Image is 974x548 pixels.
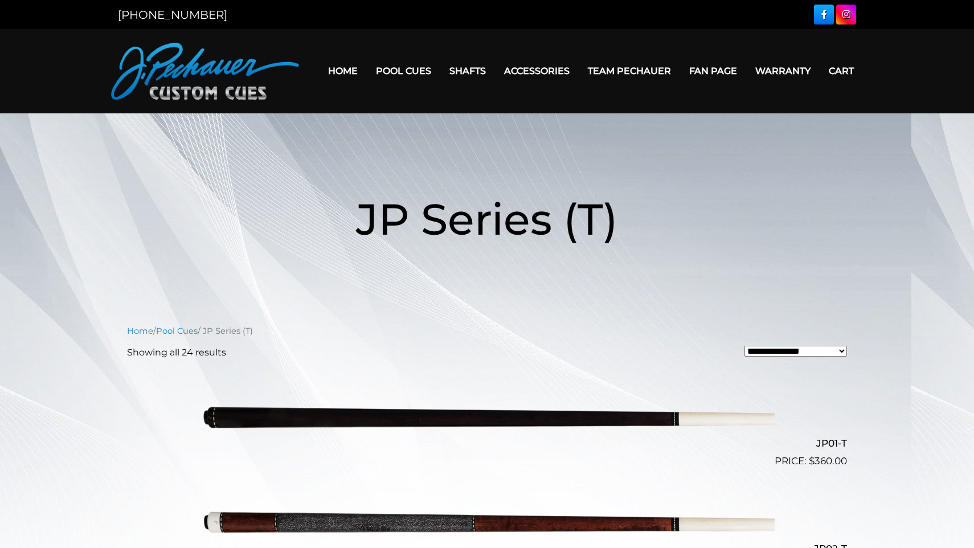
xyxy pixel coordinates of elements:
a: Shafts [440,56,495,85]
a: Accessories [495,56,579,85]
a: Pool Cues [156,326,198,336]
nav: Breadcrumb [127,325,847,337]
span: JP Series (T) [356,193,618,246]
p: Showing all 24 results [127,346,226,359]
a: JP01-T $360.00 [127,369,847,469]
h2: JP01-T [127,433,847,454]
a: Pool Cues [367,56,440,85]
bdi: 360.00 [809,455,847,467]
select: Shop order [744,346,847,357]
a: Home [127,326,153,336]
img: Pechauer Custom Cues [111,43,299,100]
span: $ [809,455,815,467]
a: Team Pechauer [579,56,680,85]
a: [PHONE_NUMBER] [118,8,227,22]
a: Home [319,56,367,85]
img: JP01-T [199,369,775,464]
a: Fan Page [680,56,746,85]
a: Cart [820,56,863,85]
a: Warranty [746,56,820,85]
